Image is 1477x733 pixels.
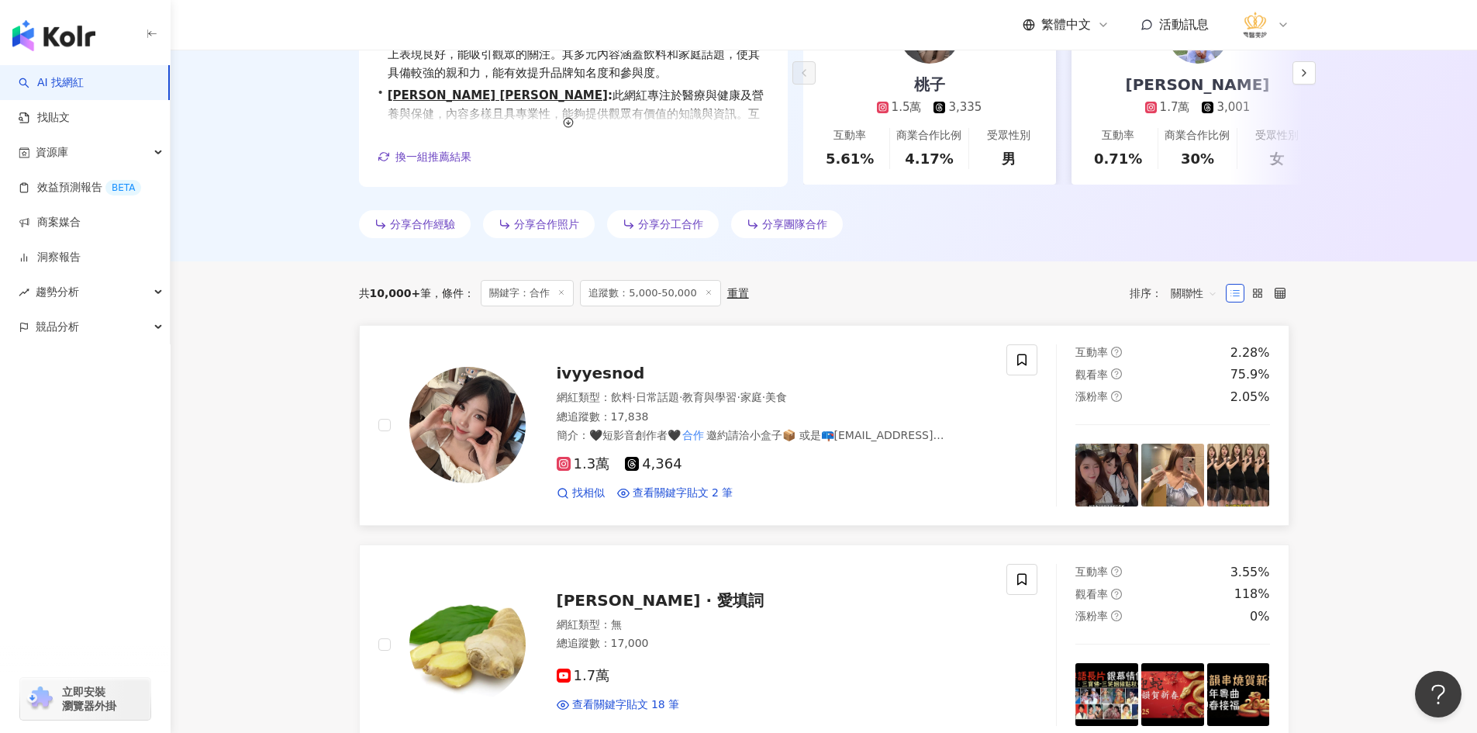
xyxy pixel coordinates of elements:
[1075,565,1108,578] span: 互動率
[557,429,979,472] span: 邀約請洽小盒子📦 或是📪[EMAIL_ADDRESS][DOMAIN_NAME] 🖤韓式皮膚管理美容師🖤 預約請洽@adventure_beauty_shop 🌍世界代購｜資歷[DATE] ⬇️...
[682,391,737,403] span: 教育與學習
[1075,610,1108,622] span: 漲粉率
[1230,389,1270,406] div: 2.05%
[1255,128,1299,143] div: 受眾性別
[1234,586,1270,603] div: 118%
[740,391,762,403] span: 家庭
[388,26,769,82] span: 這位網紅擅長分享美食和日常話題，且在互動和觀看上表現良好，能吸引觀眾的關注。其多元內容涵蓋飲料和家庭話題，使其具備較強的親和力，能有效提升品牌知名度和參與度。
[557,364,645,382] span: ivyyesnod
[1111,589,1122,600] span: question-circle
[727,287,749,299] div: 重置
[36,309,79,344] span: 競品分析
[390,218,455,230] span: 分享合作經驗
[19,110,70,126] a: 找貼文
[1241,10,1270,40] img: %E6%B3%95%E5%96%AC%E9%86%AB%E7%BE%8E%E8%A8%BA%E6%89%80_LOGO%20.png
[1075,444,1138,507] img: post-image
[1270,149,1284,168] div: 女
[1230,564,1270,581] div: 3.55%
[679,391,682,403] span: ·
[25,686,55,711] img: chrome extension
[1072,30,1324,185] a: [PERSON_NAME]1.7萬3,001互動率0.71%商業合作比例30%受眾性別女
[557,697,680,713] a: 查看關鍵字貼文 18 筆
[19,250,81,265] a: 洞察報告
[514,218,579,230] span: 分享合作照片
[1130,281,1226,306] div: 排序：
[1159,17,1209,32] span: 活動訊息
[409,586,526,703] img: KOL Avatar
[557,591,764,610] span: [PERSON_NAME] · 愛填詞
[62,685,116,713] span: 立即安裝 瀏覽器外掛
[826,149,874,168] div: 5.61%
[1102,128,1134,143] div: 互動率
[1111,610,1122,621] span: question-circle
[633,391,636,403] span: ·
[762,218,827,230] span: 分享團隊合作
[19,75,84,91] a: searchAI 找網紅
[431,287,475,299] span: 條件 ：
[12,20,95,51] img: logo
[589,429,681,441] span: 🖤短影音創作者🖤
[36,275,79,309] span: 趨勢分析
[1207,663,1270,726] img: post-image
[359,325,1289,526] a: KOL Avatarivyyesnod網紅類型：飲料·日常話題·教育與學習·家庭·美食總追蹤數：17,838簡介：🖤短影音創作者🖤合作邀約請洽小盒子📦 或是📪[EMAIL_ADDRESS][DO...
[1075,588,1108,600] span: 觀看率
[388,86,769,161] span: 此網紅專注於醫療與健康及營養與保健，內容多樣且具專業性，能夠提供觀眾有價值的知識與資訊。互動率雖不高，但持續穩定的內容更新展現對粉絲的投入，適合作為該領域的推廣合作夥伴。
[1141,663,1204,726] img: post-image
[1181,149,1214,168] div: 30%
[580,280,720,306] span: 追蹤數：5,000-50,000
[896,128,961,143] div: 商業合作比例
[905,149,953,168] div: 4.17%
[1111,347,1122,358] span: question-circle
[378,26,769,82] div: •
[1207,444,1270,507] img: post-image
[608,88,613,102] span: :
[611,391,633,403] span: 飲料
[1110,74,1285,95] div: [PERSON_NAME]
[892,99,922,116] div: 1.5萬
[409,367,526,483] img: KOL Avatar
[617,486,733,501] a: 查看關鍵字貼文 2 筆
[481,280,574,306] span: 關鍵字：合作
[378,86,769,161] div: •
[1041,16,1091,33] span: 繁體中文
[1075,663,1138,726] img: post-image
[557,456,610,472] span: 1.3萬
[1111,391,1122,402] span: question-circle
[388,88,608,102] a: [PERSON_NAME] [PERSON_NAME]
[1141,444,1204,507] img: post-image
[948,99,982,116] div: 3,335
[633,486,733,501] span: 查看關鍵字貼文 2 筆
[572,486,605,501] span: 找相似
[557,617,989,633] div: 網紅類型 ： 無
[378,145,472,168] button: 換一組推薦結果
[36,135,68,170] span: 資源庫
[803,30,1056,185] a: 桃子1.5萬3,335互動率5.61%商業合作比例4.17%受眾性別男
[1094,149,1142,168] div: 0.71%
[833,128,866,143] div: 互動率
[636,391,679,403] span: 日常話題
[1160,99,1190,116] div: 1.7萬
[1111,368,1122,379] span: question-circle
[765,391,787,403] span: 美食
[1171,281,1217,306] span: 關聯性
[557,390,989,406] div: 網紅類型 ：
[19,215,81,230] a: 商案媒合
[1216,99,1250,116] div: 3,001
[1230,344,1270,361] div: 2.28%
[395,150,471,163] span: 換一組推薦結果
[1111,566,1122,577] span: question-circle
[19,287,29,298] span: rise
[625,456,682,472] span: 4,364
[557,410,989,425] div: 總追蹤數 ： 17,838
[370,287,421,299] span: 10,000+
[557,668,610,684] span: 1.7萬
[987,128,1030,143] div: 受眾性別
[762,391,765,403] span: ·
[557,636,989,652] div: 總追蹤數 ： 17,000
[737,391,740,403] span: ·
[1250,608,1269,625] div: 0%
[1075,390,1108,403] span: 漲粉率
[1002,149,1016,168] div: 男
[1230,366,1270,383] div: 75.9%
[1075,346,1108,358] span: 互動率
